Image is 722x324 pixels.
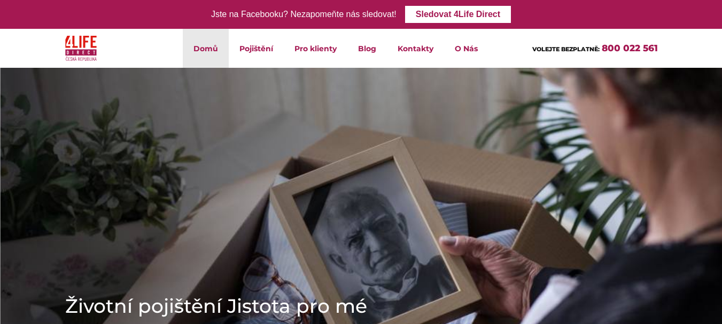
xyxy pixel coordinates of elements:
[405,6,511,23] a: Sledovat 4Life Direct
[183,29,229,68] a: Domů
[602,43,658,53] a: 800 022 561
[211,7,397,22] div: Jste na Facebooku? Nezapomeňte nás sledovat!
[532,45,600,53] span: VOLEJTE BEZPLATNĚ:
[65,33,97,64] img: 4Life Direct Česká republika logo
[387,29,444,68] a: Kontakty
[347,29,387,68] a: Blog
